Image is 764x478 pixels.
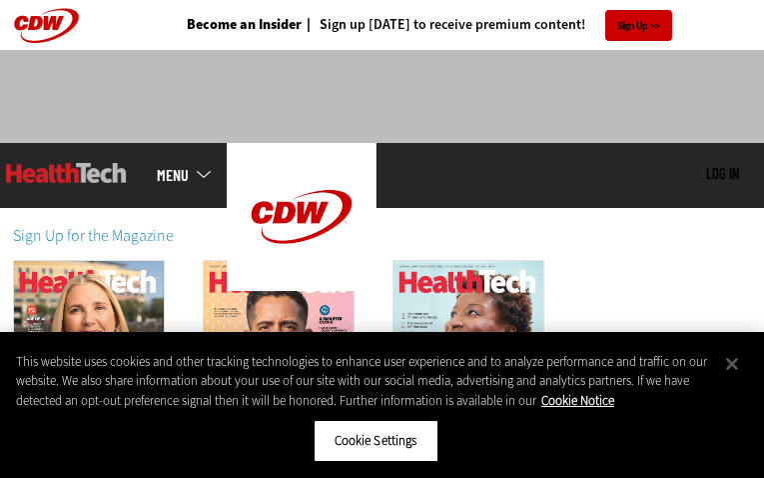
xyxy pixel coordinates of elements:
[706,165,739,184] div: User menu
[227,275,377,296] a: CDW
[605,10,672,41] a: Sign Up
[227,143,377,291] img: Home
[187,18,302,32] a: Become an Insider
[6,163,127,183] img: Home
[710,342,754,386] button: Close
[157,167,227,183] a: mobile-menu
[314,420,438,462] button: Cookie Settings
[302,18,585,32] a: Sign up [DATE] to receive premium content!
[706,164,739,182] a: Log in
[541,392,614,409] a: More information about your privacy
[16,352,710,411] div: This website uses cookies and other tracking technologies to enhance user experience and to analy...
